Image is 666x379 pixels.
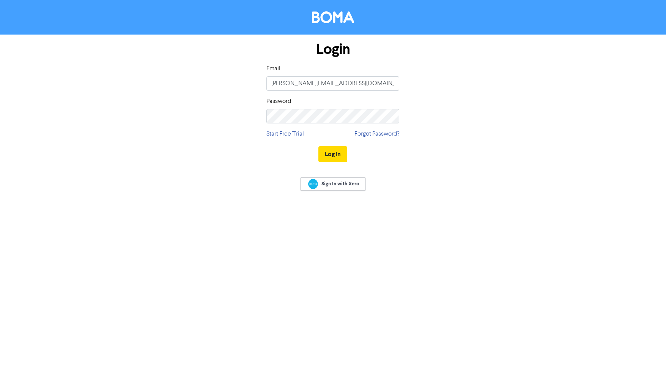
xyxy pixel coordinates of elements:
span: Sign In with Xero [321,180,359,187]
img: BOMA Logo [312,11,354,23]
label: Email [266,64,280,73]
img: Xero logo [308,179,318,189]
label: Password [266,97,291,106]
button: Log In [318,146,347,162]
a: Sign In with Xero [300,177,365,191]
a: Forgot Password? [354,129,399,139]
a: Start Free Trial [266,129,304,139]
h1: Login [266,41,399,58]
